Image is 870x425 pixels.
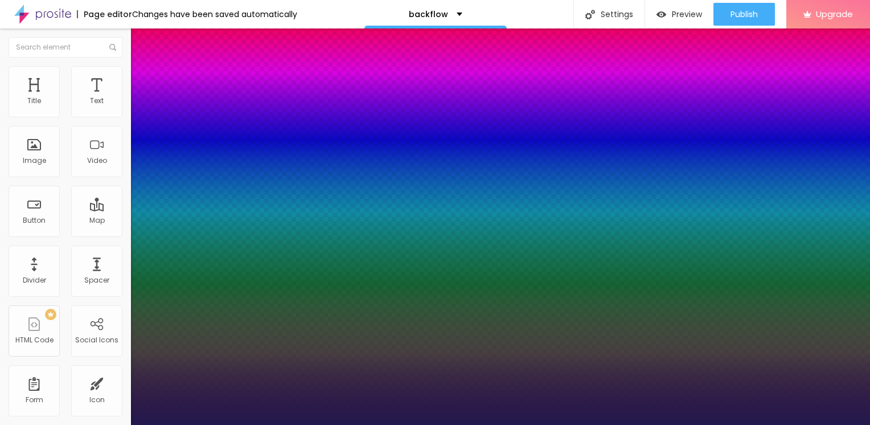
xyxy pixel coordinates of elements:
div: Divider [23,276,46,284]
div: Changes have been saved automatically [132,10,297,18]
div: Page editor [77,10,132,18]
button: Preview [645,3,713,26]
div: Form [26,396,43,404]
div: Text [90,97,104,105]
span: Publish [731,10,758,19]
div: Map [89,216,105,224]
div: Image [23,157,46,165]
div: Video [87,157,107,165]
span: Upgrade [816,9,853,19]
img: view-1.svg [656,10,666,19]
img: Icone [585,10,595,19]
span: Preview [672,10,702,19]
div: Button [23,216,46,224]
div: Social Icons [75,336,118,344]
div: Title [27,97,41,105]
input: Search element [9,37,122,58]
div: Spacer [84,276,109,284]
button: Publish [713,3,775,26]
p: backflow [409,10,448,18]
img: Icone [109,44,116,51]
div: Icon [89,396,105,404]
div: HTML Code [15,336,54,344]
